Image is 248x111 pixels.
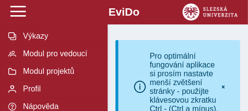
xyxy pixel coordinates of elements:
[20,102,99,111] span: Nápověda
[20,32,99,41] span: Výkazy
[182,3,238,21] img: logo_web_su.png
[20,85,99,93] span: Profil
[20,49,99,58] span: Modul pro vedoucí
[20,67,99,76] span: Modul projektů
[109,6,139,18] b: EviDo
